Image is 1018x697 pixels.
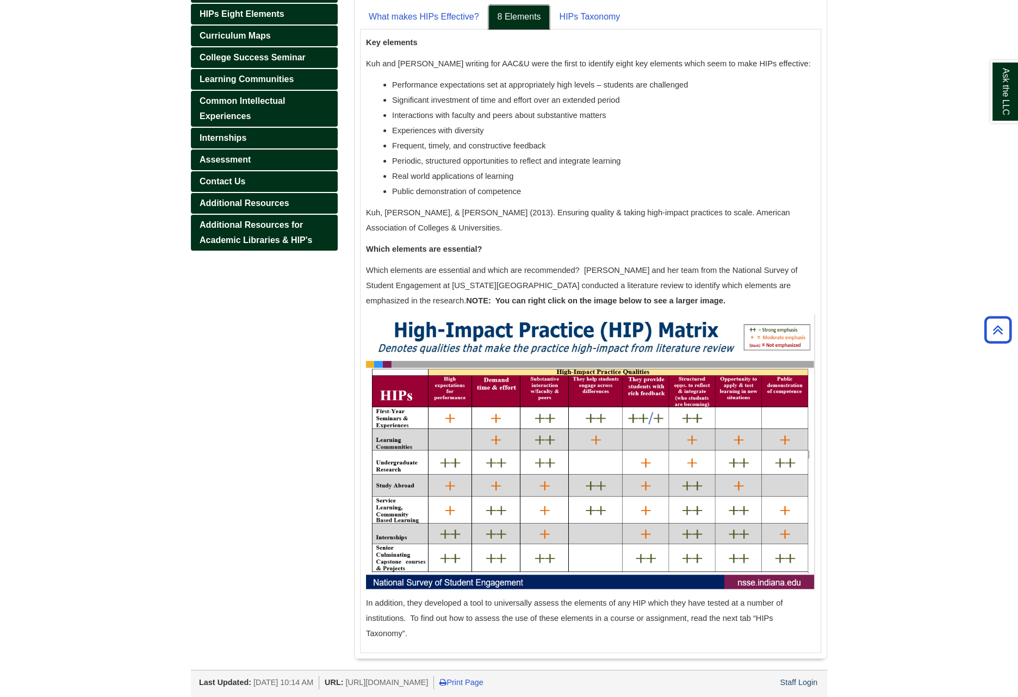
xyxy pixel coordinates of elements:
[488,5,549,29] a: 8 Elements
[466,296,725,305] strong: NOTE: You can right click on the image below to see a larger image.
[200,177,245,186] span: Contact Us
[392,80,688,89] span: Performance expectations set at appropriately high levels – students are challenged
[191,193,338,214] a: Additional Resources
[200,53,306,62] span: College Success Seminar
[191,128,338,148] a: Internships
[345,678,428,687] span: [URL][DOMAIN_NAME]
[200,31,271,40] span: Curriculum Maps
[191,171,338,192] a: Contact Us
[191,26,338,46] a: Curriculum Maps
[439,679,446,686] i: Print Page
[200,198,289,208] span: Additional Resources
[199,678,251,687] span: Last Updated:
[392,187,521,196] span: Public demonstration of competence
[366,38,418,47] b: Key elements
[780,678,817,687] a: Staff Login
[200,155,251,164] span: Assessment
[392,96,620,104] span: Significant investment of time and effort over an extended period
[200,96,285,121] span: Common Intellectual Experiences
[366,599,783,638] span: In addition, they developed a tool to universally assess the elements of any HIP which they have ...
[392,111,606,120] span: Interactions with faculty and peers about substantive matters
[191,91,338,127] a: Common Intellectual Experiences
[191,4,338,24] a: HIPs Eight Elements
[191,150,338,170] a: Assessment
[366,208,790,232] span: Kuh, [PERSON_NAME], & [PERSON_NAME] (2013). Ensuring quality & taking high-impact practices to sc...
[200,220,312,245] span: Additional Resources for Academic Libraries & HIP's
[366,266,797,305] span: Which elements are essential and which are recommended? [PERSON_NAME] and her team from the Natio...
[200,133,246,142] span: Internships
[551,5,629,29] a: HIPs Taxonomy
[191,215,338,251] a: Additional Resources for Academic Libraries & HIP's
[366,245,482,253] b: Which elements are essential?
[392,157,620,165] span: Periodic, structured opportunities to reflect and integrate learning
[360,5,487,29] a: What makes HIPs Effective?
[325,678,343,687] span: URL:
[191,69,338,90] a: Learning Communities
[200,74,294,84] span: Learning Communities
[392,141,545,150] span: Frequent, timely, and constructive feedback
[439,678,483,687] a: Print Page
[392,126,484,135] span: Experiences with diversity
[200,9,284,18] span: HIPs Eight Elements
[366,59,811,68] span: Kuh and [PERSON_NAME] writing for AAC&U were the first to identify eight key elements which seem ...
[253,678,313,687] span: [DATE] 10:14 AM
[980,322,1015,337] a: Back to Top
[191,47,338,68] a: College Success Seminar
[392,172,513,181] span: Real world applications of learning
